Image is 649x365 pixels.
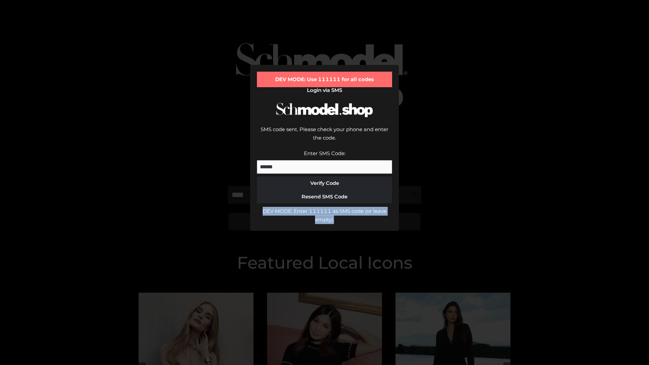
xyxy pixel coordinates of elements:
button: Resend SMS Code [257,190,392,203]
h2: Login via SMS [257,87,392,93]
button: Verify Code [257,176,392,190]
label: Enter SMS Code: [304,150,345,156]
img: Schmodel Logo [274,97,375,123]
div: DEV MODE: Enter 111111 as SMS code (or leave empty). [257,207,392,224]
div: SMS code sent. Please check your phone and enter the code. [257,125,392,149]
div: DEV MODE: Use 111111 for all codes [257,72,392,87]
